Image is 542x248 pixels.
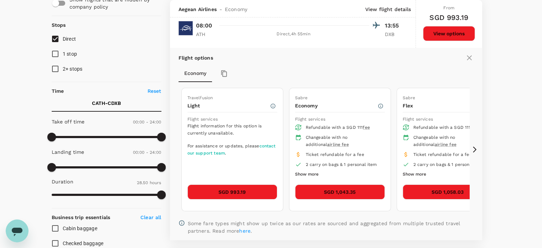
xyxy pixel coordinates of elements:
span: Flight services [187,117,218,122]
div: Refundable with a SGD 111 [306,124,379,131]
p: Light [187,102,270,109]
p: ATH [196,31,214,38]
span: Sabre [295,95,308,100]
div: Refundable with a SGD 111.52 [413,124,487,131]
span: Economy [225,6,247,13]
span: Aegean Airlines [179,6,217,13]
span: 2 carry on bags & 1 personal item [413,162,485,167]
span: airline fee [327,142,349,147]
span: Cabin baggage [63,226,97,231]
p: Duration [52,178,73,185]
span: Checked baggage [63,241,104,246]
img: A3 [179,21,193,35]
span: Flight services [295,117,325,122]
p: Flight options [179,54,213,61]
span: Ticket refundable for a fee [306,152,364,157]
span: From [443,5,454,10]
div: Changeable with no additional [306,134,379,148]
span: fee [363,125,370,130]
button: View options [423,26,475,41]
p: Clear all [140,214,161,221]
button: Show more [403,170,426,179]
p: Time [52,87,64,95]
span: 2+ stops [63,66,83,72]
a: here [239,228,251,234]
p: 08:00 [196,21,212,30]
span: 00:00 - 24:00 [133,120,161,125]
p: DXB [385,31,403,38]
span: Flight services [403,117,433,122]
iframe: Button to launch messaging window [6,219,29,242]
div: Direct , 4h 55min [218,31,369,38]
span: Travelfusion [187,95,213,100]
button: Economy [179,65,212,82]
span: Direct [63,36,76,42]
span: 2 carry on bags & 1 personal item [306,162,377,167]
span: airline fee [435,142,456,147]
p: Some fare types might show up twice as our rates are sourced and aggregated from multiple trusted... [188,220,474,234]
div: Changeable with no additional [413,134,487,148]
span: - [217,6,225,13]
p: Flex [403,102,485,109]
p: 13:55 [385,21,403,30]
p: Economy [295,102,377,109]
span: Flight information for this option is currently unavailable. [187,123,277,137]
p: View flight details [365,6,411,13]
p: Landing time [52,148,84,156]
span: 28.50 hours [137,180,161,185]
p: CATH - CDXB [92,100,121,107]
p: Take off time [52,118,85,125]
button: SGD 1,043.35 [295,184,385,199]
strong: Stops [52,22,66,28]
button: SGD 1,058.03 [403,184,492,199]
button: Show more [295,170,319,179]
span: 00:00 - 24:00 [133,150,161,155]
h6: SGD 993.19 [429,12,468,23]
span: 1 stop [63,51,77,57]
span: For assistance or updates, please . [187,143,277,157]
p: Reset [148,87,161,95]
span: Sabre [403,95,415,100]
span: Ticket refundable for a fee [413,152,472,157]
strong: Business trip essentials [52,214,110,220]
button: SGD 993.19 [187,184,277,199]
